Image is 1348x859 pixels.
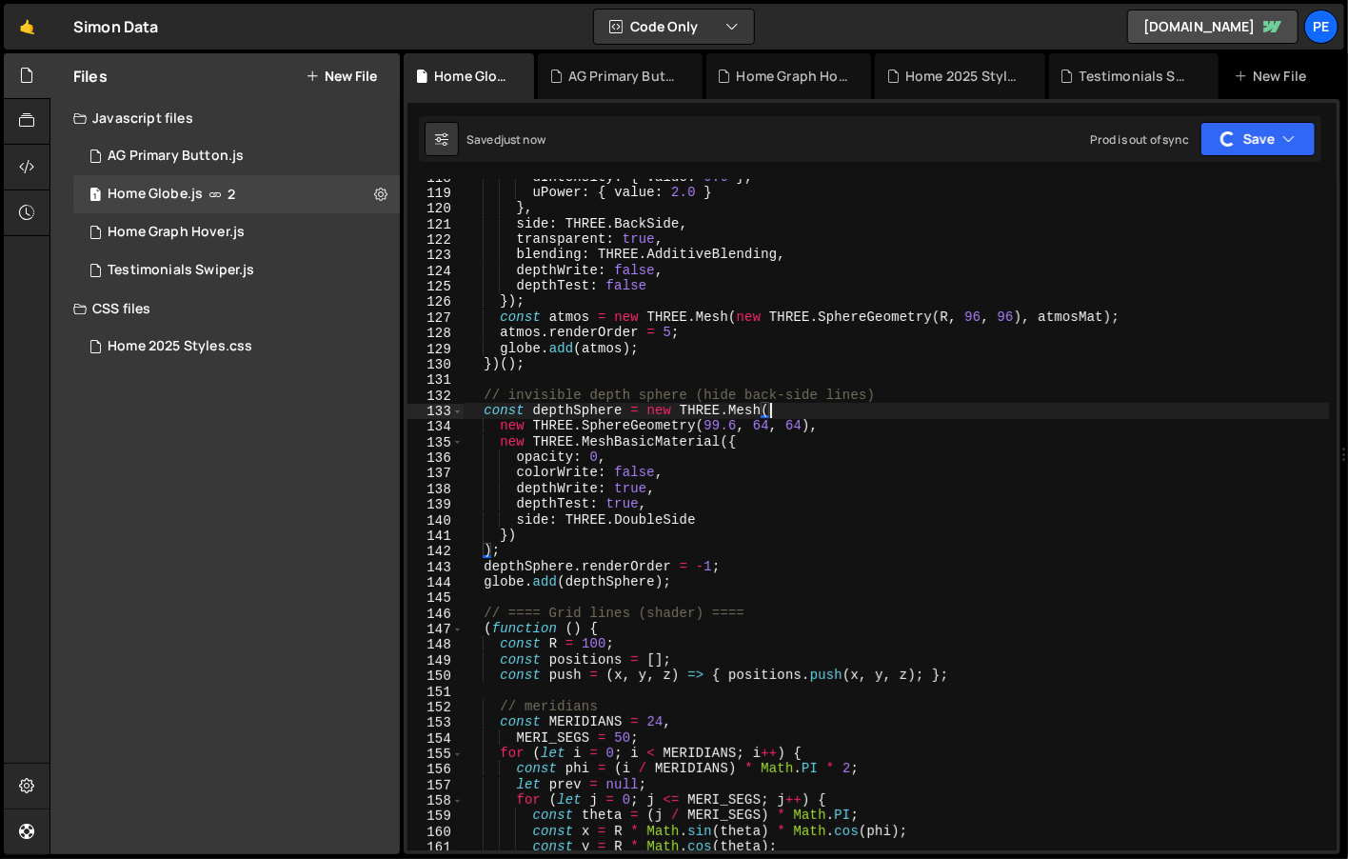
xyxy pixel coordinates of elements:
[407,232,464,248] div: 122
[905,67,1021,86] div: Home 2025 Styles.css
[73,213,400,251] div: 16753/45758.js
[407,186,464,201] div: 119
[407,731,464,747] div: 154
[407,326,464,341] div: 128
[108,224,245,241] div: Home Graph Hover.js
[407,389,464,404] div: 132
[89,189,101,204] span: 1
[1234,67,1314,86] div: New File
[407,809,464,824] div: 159
[1200,122,1316,156] button: Save
[407,279,464,294] div: 125
[407,653,464,669] div: 149
[407,685,464,700] div: 151
[407,201,464,216] div: 120
[434,67,511,86] div: Home Globe.js
[407,513,464,529] div: 140
[407,310,464,326] div: 127
[568,67,680,86] div: AG Primary Button.js
[4,4,50,50] a: 🤙
[73,137,400,175] div: 16753/45990.js
[407,450,464,466] div: 136
[407,435,464,450] div: 135
[407,497,464,512] div: 139
[1090,131,1189,148] div: Prod is out of sync
[1304,10,1338,44] a: Pe
[407,357,464,372] div: 130
[108,186,203,203] div: Home Globe.js
[50,99,400,137] div: Javascript files
[108,148,244,165] div: AG Primary Button.js
[407,747,464,762] div: 155
[73,15,159,38] div: Simon Data
[407,590,464,606] div: 145
[1080,67,1196,86] div: Testimonials Swiper.js
[407,840,464,855] div: 161
[407,715,464,730] div: 153
[407,372,464,388] div: 131
[407,762,464,777] div: 156
[407,637,464,652] div: 148
[737,67,848,86] div: Home Graph Hover.js
[407,700,464,715] div: 152
[407,248,464,263] div: 123
[407,419,464,434] div: 134
[50,290,400,328] div: CSS files
[73,66,108,87] h2: Files
[228,187,235,202] span: 2
[407,622,464,637] div: 147
[407,217,464,232] div: 121
[407,264,464,279] div: 124
[407,575,464,590] div: 144
[108,262,255,279] div: Testimonials Swiper.js
[407,544,464,559] div: 142
[407,466,464,481] div: 137
[73,175,400,213] div: 16753/46016.js
[73,328,400,366] div: 16753/45793.css
[594,10,754,44] button: Code Only
[1127,10,1298,44] a: [DOMAIN_NAME]
[407,778,464,793] div: 157
[407,793,464,809] div: 158
[407,529,464,544] div: 141
[407,669,464,684] div: 150
[407,607,464,622] div: 146
[306,69,377,84] button: New File
[73,251,400,290] div: 16753/45792.js
[501,131,545,148] div: just now
[407,482,464,497] div: 138
[407,294,464,310] div: 126
[407,825,464,840] div: 160
[466,131,545,148] div: Saved
[108,338,252,355] div: Home 2025 Styles.css
[407,342,464,357] div: 129
[407,404,464,419] div: 133
[407,560,464,575] div: 143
